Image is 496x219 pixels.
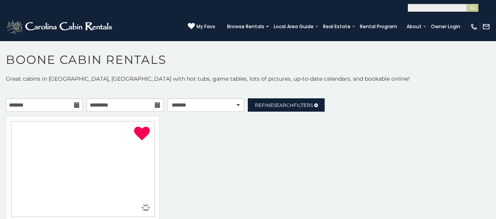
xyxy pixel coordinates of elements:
a: Local Area Guide [270,21,318,32]
a: My Favs [188,23,215,31]
a: Remove from favorites [134,126,150,142]
a: Browse Rentals [223,21,268,32]
span: Search [273,102,294,108]
a: RefineSearchFilters [248,98,325,112]
img: phone-regular-white.png [470,23,478,31]
a: Rental Program [356,21,401,32]
a: About [403,21,425,32]
span: My Favs [196,23,215,30]
img: mail-regular-white.png [482,23,490,31]
span: Refine Filters [255,102,313,108]
a: Real Estate [319,21,354,32]
img: White-1-2.png [6,19,114,34]
a: Owner Login [427,21,464,32]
